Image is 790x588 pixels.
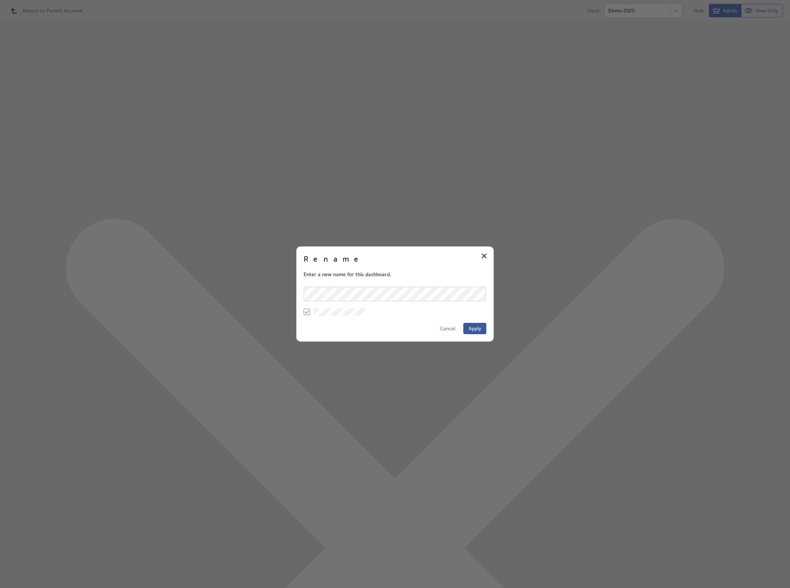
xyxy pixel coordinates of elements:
h2: Rename [304,254,364,265]
span: Cancel [440,325,455,332]
p: Enter a new name for this dashboard. [304,271,486,278]
div: Close [478,250,490,262]
span: Apply [469,325,481,332]
button: Apply [463,323,486,334]
button: Cancel [436,323,460,334]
